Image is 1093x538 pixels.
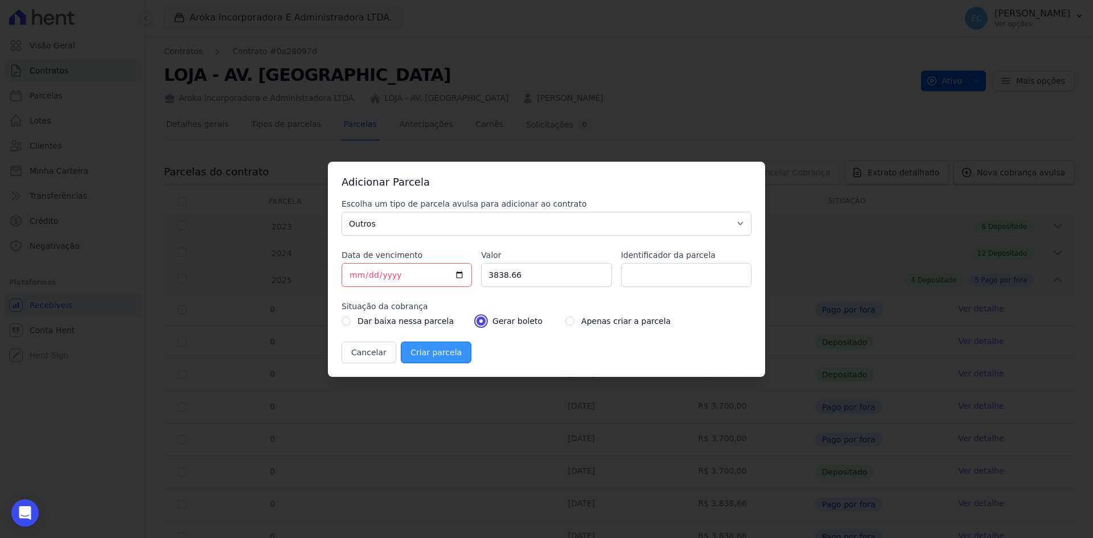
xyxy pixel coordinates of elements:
label: Valor [481,249,611,261]
h3: Adicionar Parcela [342,175,751,189]
label: Dar baixa nessa parcela [358,314,454,328]
input: Criar parcela [401,342,471,363]
label: Gerar boleto [492,314,543,328]
button: Cancelar [342,342,396,363]
div: Open Intercom Messenger [11,499,39,527]
label: Data de vencimento [342,249,472,261]
label: Situação da cobrança [342,301,751,312]
label: Apenas criar a parcela [581,314,671,328]
label: Identificador da parcela [621,249,751,261]
label: Escolha um tipo de parcela avulsa para adicionar ao contrato [342,198,751,210]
